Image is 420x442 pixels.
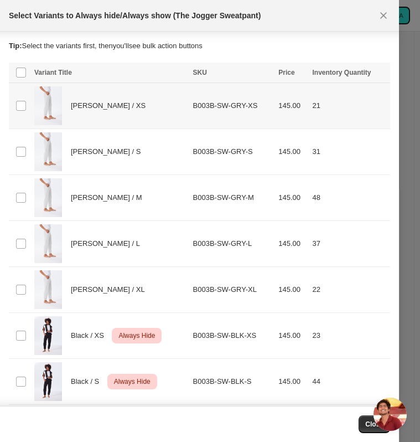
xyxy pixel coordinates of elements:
span: Price [278,69,294,76]
span: Black / S [71,376,105,387]
td: 145.00 [275,220,309,266]
img: Jogger_Sweatpant_Black_Gabby__1607_ae631095-818d-4ec2-9f23-06088c5cb01d.jpg [34,316,62,355]
td: 145.00 [275,174,309,220]
img: Gabby_Jogger_Swratpant_Grey_0756_6d1ed605-fb9c-4138-9618-7af245c1b0e7.jpg [34,178,62,217]
td: 48 [309,174,390,220]
td: 21 [309,83,390,129]
td: 44 [309,358,390,404]
td: B003B-SW-BLK-XS [190,312,276,358]
span: [PERSON_NAME] / M [71,192,148,203]
span: Close [365,420,383,429]
span: Variant Title [34,69,72,76]
p: Select the variants first, then you'll see bulk action buttons [9,40,390,52]
td: 145.00 [275,129,309,174]
strong: Tip: [9,42,22,50]
span: SKU [193,69,207,76]
div: Open chat [374,398,407,431]
span: Always Hide [112,375,153,388]
img: Gabby_Jogger_Swratpant_Grey_0756_6d1ed605-fb9c-4138-9618-7af245c1b0e7.jpg [34,132,62,171]
span: [PERSON_NAME] / XS [71,100,152,111]
td: 23 [309,312,390,358]
span: [PERSON_NAME] / L [71,238,146,249]
span: Inventory Quantity [312,69,371,76]
span: Black / XS [71,330,110,341]
td: 22 [309,266,390,312]
span: Always Hide [116,329,157,342]
td: 145.00 [275,83,309,129]
td: B003B-SW-GRY-XS [190,83,276,129]
td: 145.00 [275,312,309,358]
span: [PERSON_NAME] / S [71,146,147,157]
button: Close [375,7,392,24]
td: B003B-SW-GRY-M [190,174,276,220]
td: B003B-SW-BLK-S [190,358,276,404]
td: 145.00 [275,266,309,312]
h2: Select Variants to Always hide/Always show (The Jogger Sweatpant) [9,10,261,21]
td: 145.00 [275,358,309,404]
img: Jogger_Sweatpant_Black_Gabby__1607_ae631095-818d-4ec2-9f23-06088c5cb01d.jpg [34,362,62,401]
td: B003B-SW-GRY-L [190,220,276,266]
img: Gabby_Jogger_Swratpant_Grey_0756_6d1ed605-fb9c-4138-9618-7af245c1b0e7.jpg [34,224,62,263]
td: B003B-SW-GRY-S [190,129,276,174]
img: Gabby_Jogger_Swratpant_Grey_0756_6d1ed605-fb9c-4138-9618-7af245c1b0e7.jpg [34,270,62,309]
button: Close [359,415,390,433]
img: Gabby_Jogger_Swratpant_Grey_0756_6d1ed605-fb9c-4138-9618-7af245c1b0e7.jpg [34,86,62,125]
td: 31 [309,129,390,174]
span: [PERSON_NAME] / XL [71,284,151,295]
td: B003B-SW-GRY-XL [190,266,276,312]
td: 37 [309,220,390,266]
